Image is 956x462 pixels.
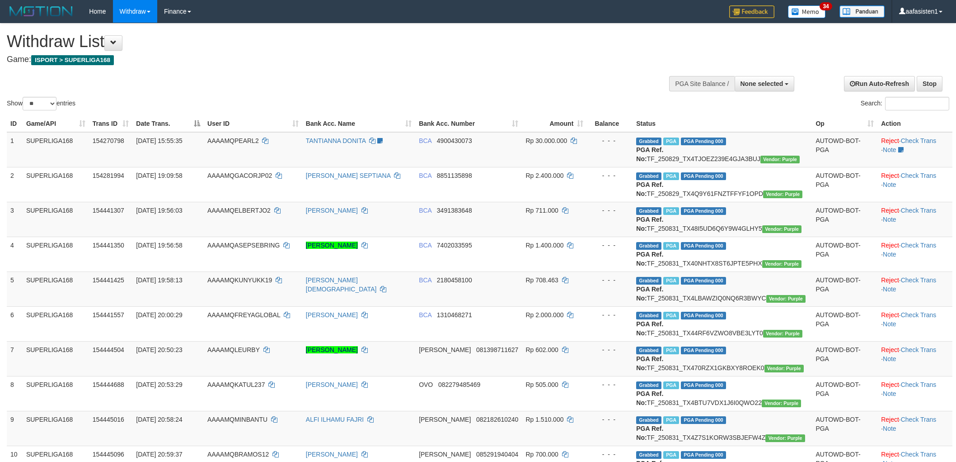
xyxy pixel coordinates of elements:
[820,2,832,10] span: 34
[633,132,812,167] td: TF_250829_TX4TJOEZ239E4GJA3BUJ
[207,242,280,249] span: AAAAMQASEPSEBRING
[729,5,774,18] img: Feedback.jpg
[93,276,124,284] span: 154441425
[136,172,182,179] span: [DATE] 19:09:58
[476,416,518,423] span: Copy 082182610240 to clipboard
[23,202,89,237] td: SUPERLIGA168
[132,115,204,132] th: Date Trans.: activate to sort column descending
[636,355,663,372] b: PGA Ref. No:
[636,381,661,389] span: Grabbed
[901,346,937,353] a: Check Trans
[881,311,899,319] a: Reject
[93,172,124,179] span: 154281994
[136,416,182,423] span: [DATE] 20:58:24
[93,207,124,214] span: 154441307
[901,451,937,458] a: Check Trans
[812,202,877,237] td: AUTOWD-BOT-PGA
[136,311,182,319] span: [DATE] 20:00:29
[636,277,661,285] span: Grabbed
[633,237,812,271] td: TF_250831_TX40NHTX8ST6JPTE5PHX
[207,137,259,144] span: AAAAMQPEARL2
[663,138,679,145] span: Marked by aafmaleo
[207,346,260,353] span: AAAAMQLEURBY
[881,346,899,353] a: Reject
[812,132,877,167] td: AUTOWD-BOT-PGA
[633,341,812,376] td: TF_250831_TX470RZX1GKBXY8ROEK0
[136,451,182,458] span: [DATE] 20:59:37
[881,137,899,144] a: Reject
[762,260,801,268] span: Vendor URL: https://trx4.1velocity.biz
[877,411,952,446] td: · ·
[525,137,567,144] span: Rp 30.000.000
[306,346,358,353] a: [PERSON_NAME]
[633,376,812,411] td: TF_250831_TX4BTU7VDX1J6I0QWO22
[765,434,805,442] span: Vendor URL: https://trx4.1velocity.biz
[590,310,629,319] div: - - -
[681,172,726,180] span: PGA Pending
[7,132,23,167] td: 1
[7,55,628,64] h4: Game:
[633,115,812,132] th: Status
[881,276,899,284] a: Reject
[901,381,937,388] a: Check Trans
[681,207,726,215] span: PGA Pending
[590,241,629,250] div: - - -
[7,97,75,110] label: Show entries
[883,320,896,328] a: Note
[590,136,629,145] div: - - -
[93,242,124,249] span: 154441350
[306,311,358,319] a: [PERSON_NAME]
[7,306,23,341] td: 6
[7,376,23,411] td: 8
[7,33,628,51] h1: Withdraw List
[877,341,952,376] td: · ·
[636,286,663,302] b: PGA Ref. No:
[306,416,364,423] a: ALFI ILHAMU FAJRI
[522,115,587,132] th: Amount: activate to sort column ascending
[766,295,806,303] span: Vendor URL: https://trx4.1velocity.biz
[636,242,661,250] span: Grabbed
[812,411,877,446] td: AUTOWD-BOT-PGA
[633,271,812,306] td: TF_250831_TX4LBAWZIQ0NQ6R3BWYC
[881,416,899,423] a: Reject
[306,172,391,179] a: [PERSON_NAME] SEPTIANA
[7,411,23,446] td: 9
[636,390,663,406] b: PGA Ref. No:
[883,181,896,188] a: Note
[681,347,726,354] span: PGA Pending
[415,115,522,132] th: Bank Acc. Number: activate to sort column ascending
[302,115,415,132] th: Bank Acc. Name: activate to sort column ascending
[633,202,812,237] td: TF_250831_TX48I5UD6Q6Y9W4GLHY5
[764,365,804,372] span: Vendor URL: https://trx4.1velocity.biz
[23,167,89,202] td: SUPERLIGA168
[877,202,952,237] td: · ·
[7,237,23,271] td: 4
[877,167,952,202] td: · ·
[204,115,302,132] th: User ID: activate to sort column ascending
[788,5,826,18] img: Button%20Memo.svg
[633,167,812,202] td: TF_250829_TX4Q9Y61FNZTFFYF1OPD
[883,216,896,223] a: Note
[883,146,896,153] a: Note
[740,80,783,87] span: None selected
[207,172,272,179] span: AAAAMQGACORJP02
[681,242,726,250] span: PGA Pending
[681,381,726,389] span: PGA Pending
[663,277,679,285] span: Marked by aafsoycanthlai
[590,380,629,389] div: - - -
[901,311,937,319] a: Check Trans
[881,207,899,214] a: Reject
[663,207,679,215] span: Marked by aafsoycanthlai
[207,311,280,319] span: AAAAMQFREYAGLOBAL
[681,312,726,319] span: PGA Pending
[93,451,124,458] span: 154445096
[901,207,937,214] a: Check Trans
[883,251,896,258] a: Note
[419,311,431,319] span: BCA
[590,171,629,180] div: - - -
[525,311,563,319] span: Rp 2.000.000
[669,76,734,91] div: PGA Site Balance /
[881,242,899,249] a: Reject
[207,416,267,423] span: AAAAMQMINBANTU
[419,207,431,214] span: BCA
